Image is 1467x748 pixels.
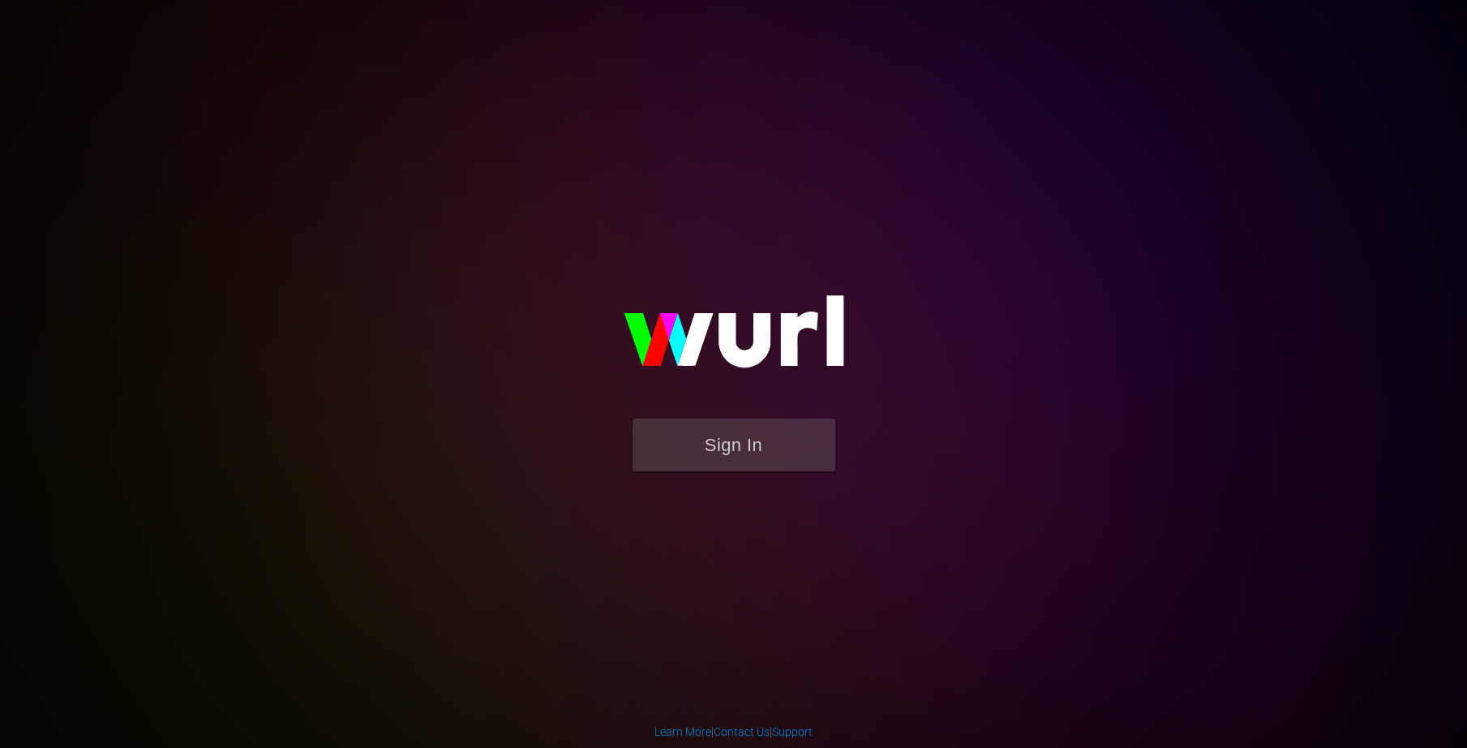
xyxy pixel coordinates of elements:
a: Contact Us [714,725,770,738]
a: Support [772,725,813,738]
button: Sign In [633,419,835,471]
img: wurl-logo-on-black-223613ac3d8ba8fe6dc639794a292ebdb59501304c7dfd60c99c58986ef67473.svg [572,260,896,418]
a: Learn More [654,725,711,738]
div: | | [654,724,813,740]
